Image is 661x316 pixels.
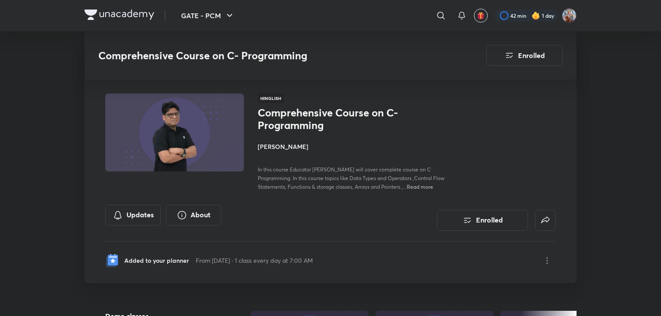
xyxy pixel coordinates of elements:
button: Updates [105,205,161,226]
span: Read more [407,183,433,190]
img: streak [531,11,540,20]
img: Thumbnail [104,93,245,172]
span: In this course Educator [PERSON_NAME] will cover complete course on C Programming .In this course... [258,166,444,190]
button: GATE - PCM [176,7,240,24]
button: false [535,210,556,231]
h3: Comprehensive Course on C- Programming [98,49,437,62]
h1: Comprehensive Course on C- Programming [258,106,399,132]
img: Company Logo [84,10,154,20]
button: Enrolled [486,45,563,66]
p: Added to your planner [124,256,189,265]
button: About [166,205,221,226]
button: avatar [474,9,488,23]
span: Hinglish [258,94,284,103]
h4: [PERSON_NAME] [258,142,452,151]
img: Divya [562,8,577,23]
img: avatar [477,12,485,19]
p: From [DATE] · 1 class every day at 7:00 AM [196,256,313,265]
button: Enrolled [437,210,528,231]
a: Company Logo [84,10,154,22]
